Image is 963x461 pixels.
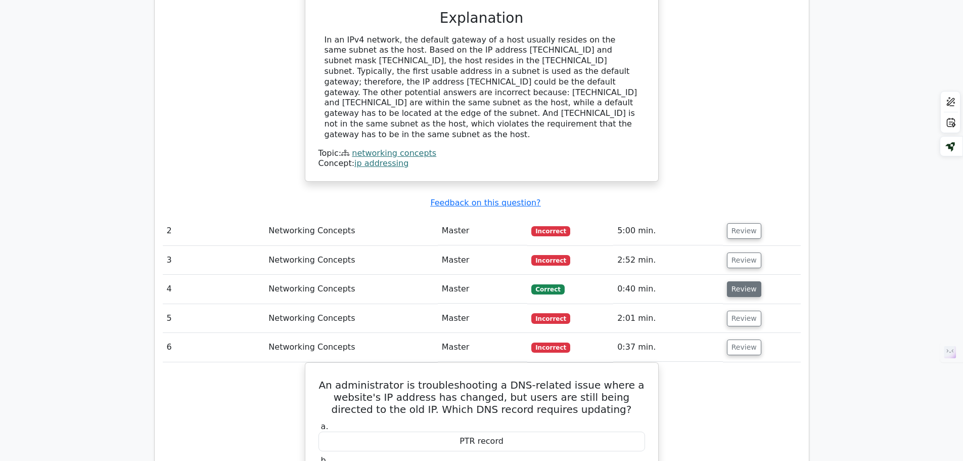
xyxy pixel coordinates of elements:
div: PTR record [318,432,645,451]
td: Networking Concepts [264,333,437,362]
button: Review [727,340,761,355]
td: 2 [163,217,265,245]
button: Review [727,281,761,297]
td: Networking Concepts [264,275,437,304]
td: 2:01 min. [613,304,723,333]
span: Incorrect [531,255,570,265]
span: a. [321,422,329,431]
td: 0:37 min. [613,333,723,362]
span: Incorrect [531,226,570,236]
td: 5:00 min. [613,217,723,245]
button: Review [727,223,761,239]
td: 6 [163,333,265,362]
td: Master [438,246,528,275]
td: Networking Concepts [264,217,437,245]
a: Feedback on this question? [430,198,540,207]
a: ip addressing [354,158,408,168]
button: Review [727,311,761,326]
td: 2:52 min. [613,246,723,275]
td: Master [438,275,528,304]
span: Correct [531,284,564,295]
td: 0:40 min. [613,275,723,304]
a: networking concepts [352,148,436,158]
td: 5 [163,304,265,333]
td: Master [438,333,528,362]
h5: An administrator is troubleshooting a DNS-related issue where a website's IP address has changed,... [317,379,646,415]
div: In an IPv4 network, the default gateway of a host usually resides on the same subnet as the host.... [325,35,639,140]
span: Incorrect [531,343,570,353]
button: Review [727,253,761,268]
td: Master [438,304,528,333]
div: Topic: [318,148,645,159]
h3: Explanation [325,10,639,27]
td: Networking Concepts [264,246,437,275]
span: Incorrect [531,313,570,323]
td: 3 [163,246,265,275]
div: Concept: [318,158,645,169]
td: 4 [163,275,265,304]
td: Networking Concepts [264,304,437,333]
td: Master [438,217,528,245]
